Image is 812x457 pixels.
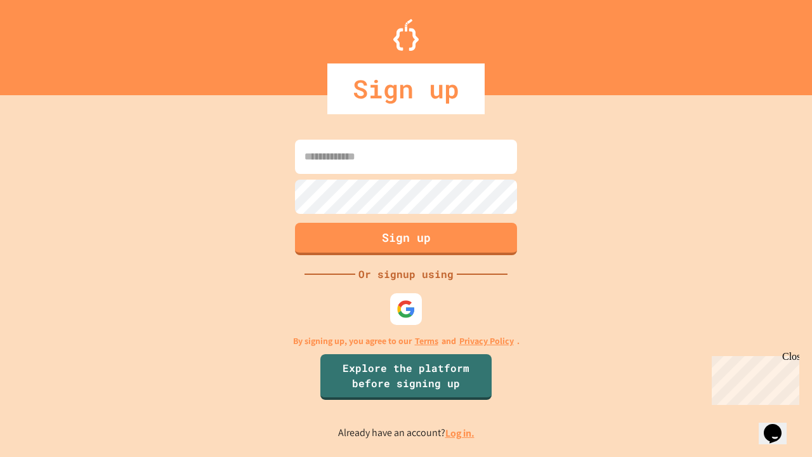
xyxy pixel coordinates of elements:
[759,406,799,444] iframe: chat widget
[393,19,419,51] img: Logo.svg
[5,5,88,81] div: Chat with us now!Close
[396,300,416,319] img: google-icon.svg
[320,354,492,400] a: Explore the platform before signing up
[445,427,475,440] a: Log in.
[415,334,438,348] a: Terms
[459,334,514,348] a: Privacy Policy
[707,351,799,405] iframe: chat widget
[327,63,485,114] div: Sign up
[355,267,457,282] div: Or signup using
[295,223,517,255] button: Sign up
[293,334,520,348] p: By signing up, you agree to our and .
[338,425,475,441] p: Already have an account?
